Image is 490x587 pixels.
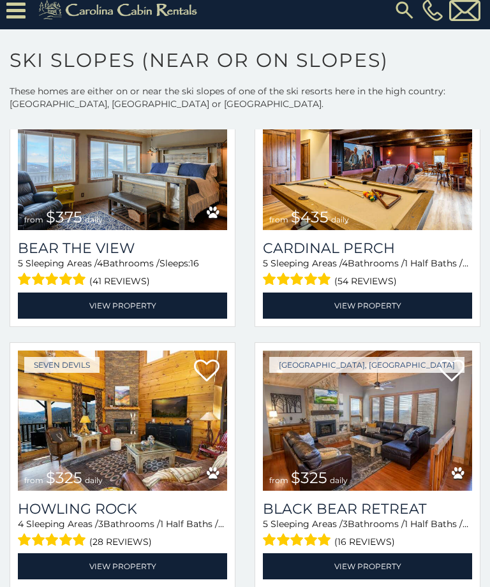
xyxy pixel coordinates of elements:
img: Bear The View [18,91,227,231]
img: Howling Rock [18,351,227,491]
a: Cardinal Perch from $435 daily [263,91,472,231]
span: 3 [343,518,348,530]
a: Bear The View [18,240,227,257]
img: Black Bear Retreat [263,351,472,491]
span: 5 [263,257,268,269]
span: $435 [291,208,329,226]
div: Sleeping Areas / Bathrooms / Sleeps: [263,518,472,550]
a: Black Bear Retreat [263,500,472,518]
span: 4 [18,518,24,530]
a: Seven Devils [24,357,100,373]
span: from [269,475,288,485]
span: 1 Half Baths / [405,257,468,269]
span: from [24,475,43,485]
a: [GEOGRAPHIC_DATA], [GEOGRAPHIC_DATA] [269,357,464,373]
span: $375 [46,208,82,226]
a: Howling Rock from $325 daily [18,351,227,491]
a: Howling Rock [18,500,227,518]
a: View Property [263,293,472,319]
a: Add to favorites [194,358,219,385]
span: daily [330,475,348,485]
div: Sleeping Areas / Bathrooms / Sleeps: [263,257,472,289]
a: View Property [263,553,472,579]
span: 16 [190,257,199,269]
a: Bear The View from $375 daily [18,91,227,231]
span: (28 reviews) [89,533,152,550]
div: Sleeping Areas / Bathrooms / Sleeps: [18,518,227,550]
a: View Property [18,553,227,579]
span: 1 Half Baths / [160,518,224,530]
a: View Property [18,293,227,319]
img: Cardinal Perch [263,91,472,231]
span: daily [331,215,349,224]
span: from [269,215,288,224]
span: (16 reviews) [334,533,395,550]
span: $325 [291,468,327,487]
span: 4 [342,257,348,269]
span: daily [85,475,103,485]
span: from [24,215,43,224]
span: 4 [97,257,103,269]
a: Cardinal Perch [263,240,472,257]
span: $325 [46,468,82,487]
div: Sleeping Areas / Bathrooms / Sleeps: [18,257,227,289]
span: 3 [98,518,103,530]
span: (41 reviews) [89,273,150,289]
span: 5 [18,257,23,269]
a: Black Bear Retreat from $325 daily [263,351,472,491]
span: daily [85,215,103,224]
span: (54 reviews) [334,273,397,289]
span: 5 [263,518,268,530]
span: 1 Half Baths / [405,518,468,530]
